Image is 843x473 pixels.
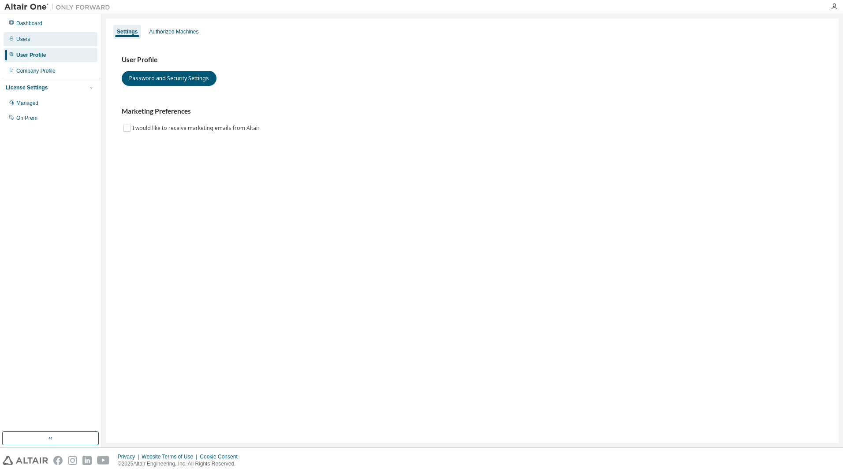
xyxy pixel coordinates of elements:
[16,67,56,74] div: Company Profile
[142,453,200,460] div: Website Terms of Use
[122,107,823,116] h3: Marketing Preferences
[118,460,243,468] p: © 2025 Altair Engineering, Inc. All Rights Reserved.
[97,456,110,465] img: youtube.svg
[3,456,48,465] img: altair_logo.svg
[122,55,823,64] h3: User Profile
[16,36,30,43] div: Users
[117,28,138,35] div: Settings
[16,115,37,122] div: On Prem
[200,453,242,460] div: Cookie Consent
[4,3,115,11] img: Altair One
[16,20,42,27] div: Dashboard
[122,71,216,86] button: Password and Security Settings
[82,456,92,465] img: linkedin.svg
[132,123,261,133] label: I would like to receive marketing emails from Altair
[53,456,63,465] img: facebook.svg
[6,84,48,91] div: License Settings
[16,100,38,107] div: Managed
[68,456,77,465] img: instagram.svg
[118,453,142,460] div: Privacy
[149,28,198,35] div: Authorized Machines
[16,52,46,59] div: User Profile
